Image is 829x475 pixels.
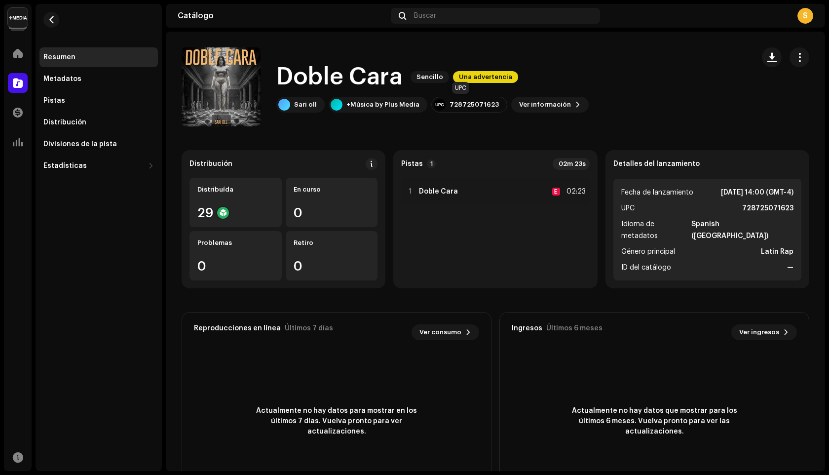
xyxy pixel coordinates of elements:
[419,188,458,196] strong: Doble Cara
[419,322,461,342] span: Ver consumo
[553,158,590,170] div: 02m 23s
[621,246,675,258] span: Género principal
[43,53,75,61] div: Resumen
[294,186,370,194] div: En curso
[8,8,28,28] img: d0ab9f93-6901-4547-93e9-494644ae73ba
[565,406,743,437] span: Actualmente no hay datos que mostrar para los últimos 6 meses. Vuelva pronto para ver las actuali...
[43,162,87,170] div: Estadísticas
[739,322,779,342] span: Ver ingresos
[39,113,158,132] re-m-nav-item: Distribución
[39,91,158,111] re-m-nav-item: Pistas
[43,75,81,83] div: Metadatos
[43,97,65,105] div: Pistas
[552,188,560,196] div: E
[453,71,518,83] span: Una advertencia
[742,202,793,214] strong: 728725071623
[294,101,317,109] div: Sari oll
[43,119,86,126] div: Distribución
[519,95,571,115] span: Ver información
[721,187,793,198] strong: [DATE] 14:00 (GMT-4)
[39,156,158,176] re-m-nav-dropdown: Estadísticas
[194,324,281,332] div: Reproducciones en línea
[43,140,117,148] div: Divisiones de la pista
[346,101,419,109] div: +Música by Plus Media
[621,218,690,242] span: Idioma de metadatos
[621,262,671,274] span: ID del catálogo
[613,160,700,168] strong: Detalles del lanzamiento
[731,324,797,340] button: Ver ingresos
[178,12,387,20] div: Catálogo
[450,101,499,109] div: 728725071623
[787,262,793,274] strong: —
[189,160,232,168] div: Distribución
[411,71,449,83] span: Sencillo
[412,324,479,340] button: Ver consumo
[511,97,589,113] button: Ver información
[621,187,693,198] span: Fecha de lanzamiento
[414,12,436,20] span: Buscar
[197,186,274,194] div: Distribuída
[248,406,425,437] span: Actualmente no hay datos para mostrar en los últimos 7 días. Vuelva pronto para ver actualizaciones.
[401,160,423,168] strong: Pistas
[197,239,274,247] div: Problemas
[39,134,158,154] re-m-nav-item: Divisiones de la pista
[276,61,403,93] h1: Doble Cara
[512,324,542,332] div: Ingresos
[427,159,436,168] p-badge: 1
[621,202,635,214] span: UPC
[39,69,158,89] re-m-nav-item: Metadatos
[294,239,370,247] div: Retiro
[564,186,586,198] div: 02:23
[761,246,793,258] strong: Latin Rap
[39,47,158,67] re-m-nav-item: Resumen
[691,218,793,242] strong: Spanish ([GEOGRAPHIC_DATA])
[285,324,333,332] div: Últimos 7 días
[546,324,603,332] div: Últimos 6 meses
[797,8,813,24] div: S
